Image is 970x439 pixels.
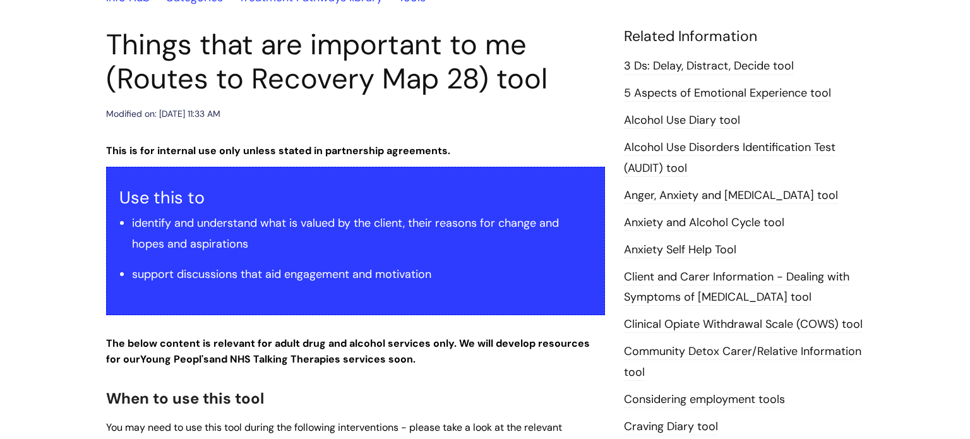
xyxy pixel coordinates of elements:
[106,106,220,122] div: Modified on: [DATE] 11:33 AM
[624,392,785,408] a: Considering employment tools
[624,269,849,306] a: Client and Carer Information - Dealing with Symptoms of [MEDICAL_DATA] tool
[624,419,718,435] a: Craving Diary tool
[624,344,861,380] a: Community Detox Carer/Relative Information tool
[106,337,590,366] strong: The below content is relevant for adult drug and alcohol services only. We will develop resources...
[624,140,835,176] a: Alcohol Use Disorders Identification Test (AUDIT) tool
[132,264,592,284] li: support discussions that aid engagement and motivation
[106,28,605,96] h1: Things that are important to me (Routes to Recovery Map 28) tool
[624,188,838,204] a: Anger, Anxiety and [MEDICAL_DATA] tool
[140,352,209,366] strong: Young Peopl's
[624,58,794,75] a: 3 Ds: Delay, Distract, Decide tool
[106,144,450,157] strong: This is for internal use only unless stated in partnership agreements.
[132,213,592,254] li: identify and understand what is valued by the client, their reasons for change and hopes and aspi...
[119,188,592,208] h3: Use this to
[624,242,736,258] a: Anxiety Self Help Tool
[624,112,740,129] a: Alcohol Use Diary tool
[624,316,863,333] a: Clinical Opiate Withdrawal Scale (COWS) tool
[106,388,264,408] span: When to use this tool
[624,215,784,231] a: Anxiety and Alcohol Cycle tool
[624,85,831,102] a: 5 Aspects of Emotional Experience tool
[624,28,864,45] h4: Related Information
